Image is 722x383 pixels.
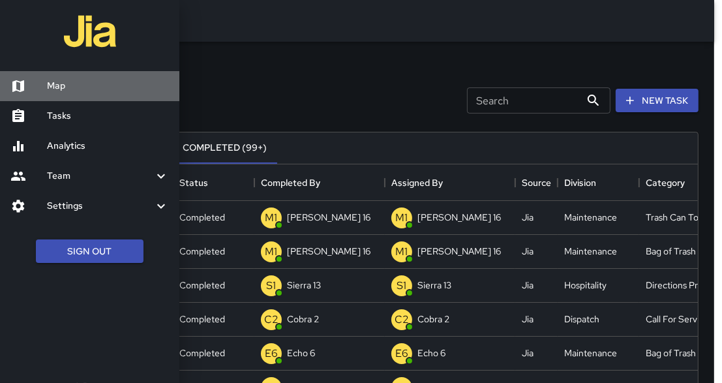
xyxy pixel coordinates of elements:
img: jia-logo [64,5,116,57]
h6: Team [47,169,153,183]
button: Sign Out [36,239,143,264]
h6: Settings [47,199,153,213]
h6: Analytics [47,139,169,153]
h6: Tasks [47,109,169,123]
h6: Map [47,79,169,93]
